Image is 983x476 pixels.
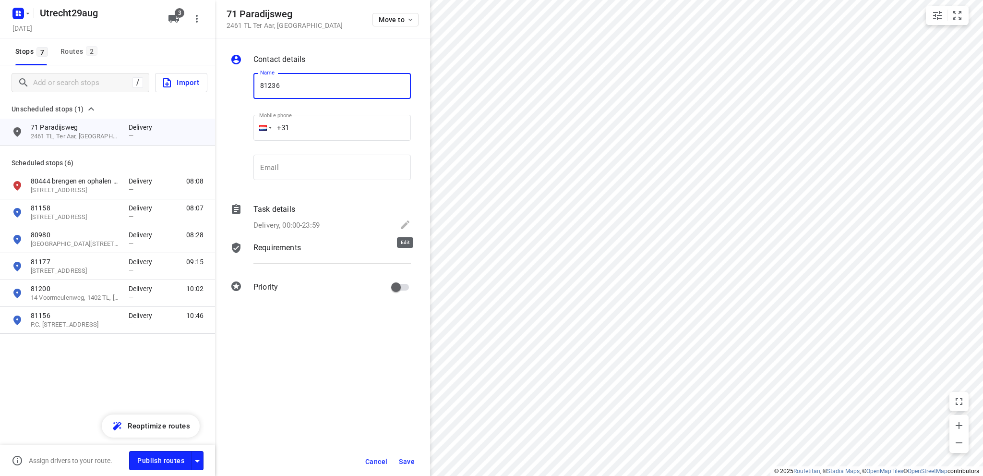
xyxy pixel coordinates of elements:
[928,6,947,25] button: Map settings
[253,204,295,215] p: Task details
[129,186,133,193] span: —
[129,257,157,267] p: Delivery
[227,22,343,29] p: 2461 TL Ter Aar , [GEOGRAPHIC_DATA]
[361,453,391,470] button: Cancel
[129,284,157,293] p: Delivery
[129,132,133,139] span: —
[86,46,97,56] span: 2
[253,220,320,231] p: Delivery, 00:00-23:59
[31,293,119,303] p: 14 Voormeulenweg, 1402 TL, Bussum, NL
[31,213,119,222] p: Middelblok 203, 2831BN, Gouderak, NL
[827,468,860,475] a: Stadia Maps
[12,157,204,169] p: Scheduled stops ( 6 )
[186,257,204,267] span: 09:15
[31,284,119,293] p: 81200
[253,242,301,254] p: Requirements
[31,240,119,249] p: 51b Bovenkerkseweg, 2821XT, Stolwijk, NL
[12,103,84,115] span: Unscheduled stops (1)
[36,47,48,57] span: 7
[186,284,204,293] span: 10:02
[31,122,119,132] p: 71 Paradijsweg
[155,73,207,92] button: Import
[31,176,119,186] p: 80444 brengen en ophalen huurvaten
[129,267,133,274] span: —
[187,9,206,28] button: More
[129,311,157,320] p: Delivery
[793,468,820,475] a: Routetitan
[395,453,419,470] button: Save
[31,311,119,320] p: 81156
[186,230,204,240] span: 08:28
[132,77,143,88] div: /
[137,455,184,467] span: Publish routes
[129,320,133,328] span: —
[253,115,411,141] input: 1 (702) 123-4567
[31,203,119,213] p: 81158
[149,73,207,92] a: Import
[186,203,204,213] span: 08:07
[365,458,387,465] span: Cancel
[161,76,199,89] span: Import
[253,54,305,65] p: Contact details
[253,115,272,141] div: Netherlands: + 31
[31,230,119,240] p: 80980
[29,457,112,464] p: Assign drivers to your route.
[259,113,292,118] label: Mobile phone
[15,46,51,58] span: Stops
[129,230,157,240] p: Delivery
[129,203,157,213] p: Delivery
[230,242,411,271] div: Requirements
[186,176,204,186] span: 08:08
[129,240,133,247] span: —
[31,257,119,267] p: 81177
[253,281,278,293] p: Priority
[399,458,415,465] span: Save
[926,6,969,25] div: small contained button group
[129,122,157,132] p: Delivery
[175,8,184,18] span: 3
[908,468,947,475] a: OpenStreetMap
[774,468,979,475] li: © 2025 , © , © © contributors
[379,16,414,24] span: Move to
[866,468,903,475] a: OpenMapTiles
[60,46,100,58] div: Routes
[129,293,133,301] span: —
[36,5,160,21] h5: Utrecht29aug
[128,420,190,432] span: Reoptimize routes
[227,9,343,20] h5: 71 Paradijsweg
[33,75,132,90] input: Add or search stops
[164,9,183,28] button: 3
[129,213,133,220] span: —
[186,311,204,320] span: 10:46
[31,186,119,195] p: 7 Platteweg, 2811HL, Reeuwijk, NL
[230,204,411,232] div: Task detailsDelivery, 00:00-23:59
[31,320,119,330] p: P.C. Allstraat 17, 1502VJ, Zaandam, NL
[372,13,419,26] button: Move to
[947,6,967,25] button: Fit zoom
[102,415,200,438] button: Reoptimize routes
[31,267,119,276] p: Ruimtevaartbaan 16A, 3402DP, Ijsselstein, NL
[129,176,157,186] p: Delivery
[230,54,411,67] div: Contact details
[8,103,99,115] button: Unscheduled stops (1)
[31,132,119,141] p: 2461 TL, Ter Aar, [GEOGRAPHIC_DATA]
[9,23,36,34] h5: Project date
[192,454,203,466] div: Driver app settings
[129,451,192,470] button: Publish routes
